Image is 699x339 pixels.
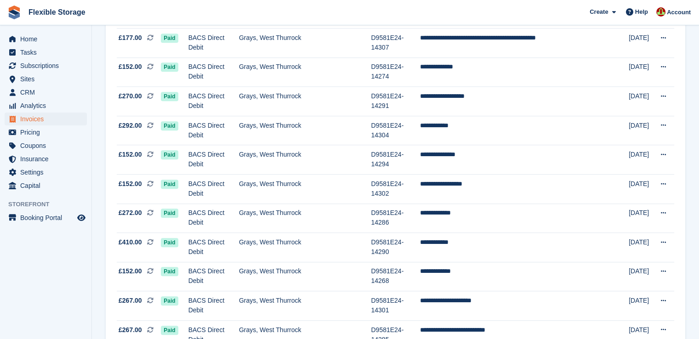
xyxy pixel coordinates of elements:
span: £272.00 [119,208,142,218]
span: £267.00 [119,296,142,305]
a: menu [5,211,87,224]
a: menu [5,126,87,139]
td: [DATE] [629,233,655,262]
span: Paid [161,209,178,218]
span: Storefront [8,200,91,209]
span: Tasks [20,46,75,59]
span: Settings [20,166,75,179]
td: Grays, West Thurrock [239,174,371,203]
span: Paid [161,296,178,305]
span: £152.00 [119,62,142,72]
span: CRM [20,86,75,99]
td: D9581E24-14301 [371,291,420,321]
td: Grays, West Thurrock [239,262,371,291]
td: [DATE] [629,174,655,203]
td: D9581E24-14268 [371,262,420,291]
a: menu [5,139,87,152]
span: Paid [161,238,178,247]
a: menu [5,59,87,72]
td: BACS Direct Debit [188,116,239,145]
a: menu [5,179,87,192]
td: D9581E24-14291 [371,87,420,116]
td: [DATE] [629,262,655,291]
a: menu [5,73,87,85]
td: D9581E24-14290 [371,233,420,262]
td: [DATE] [629,203,655,233]
a: menu [5,46,87,59]
td: BACS Direct Debit [188,57,239,87]
span: £270.00 [119,91,142,101]
span: Paid [161,34,178,43]
span: £152.00 [119,266,142,276]
td: Grays, West Thurrock [239,233,371,262]
span: £152.00 [119,150,142,159]
span: Capital [20,179,75,192]
td: [DATE] [629,28,655,57]
td: [DATE] [629,87,655,116]
td: D9581E24-14286 [371,203,420,233]
img: David Jones [656,7,665,17]
td: D9581E24-14274 [371,57,420,87]
td: [DATE] [629,57,655,87]
span: Home [20,33,75,45]
a: menu [5,86,87,99]
span: Insurance [20,153,75,165]
td: Grays, West Thurrock [239,87,371,116]
span: Paid [161,92,178,101]
span: Account [667,8,691,17]
span: Invoices [20,113,75,125]
td: BACS Direct Debit [188,262,239,291]
span: Paid [161,180,178,189]
td: D9581E24-14304 [371,116,420,145]
span: Paid [161,121,178,130]
span: Paid [161,150,178,159]
td: BACS Direct Debit [188,203,239,233]
a: menu [5,153,87,165]
td: Grays, West Thurrock [239,28,371,57]
span: £152.00 [119,179,142,189]
a: menu [5,166,87,179]
td: [DATE] [629,116,655,145]
img: stora-icon-8386f47178a22dfd0bd8f6a31ec36ba5ce8667c1dd55bd0f319d3a0aa187defe.svg [7,6,21,19]
span: £267.00 [119,325,142,335]
a: menu [5,99,87,112]
a: Flexible Storage [25,5,89,20]
a: menu [5,113,87,125]
td: D9581E24-14294 [371,145,420,175]
span: Paid [161,326,178,335]
td: BACS Direct Debit [188,145,239,175]
a: menu [5,33,87,45]
td: D9581E24-14302 [371,174,420,203]
td: [DATE] [629,291,655,321]
span: Paid [161,62,178,72]
span: Subscriptions [20,59,75,72]
span: Coupons [20,139,75,152]
a: Preview store [76,212,87,223]
td: BACS Direct Debit [188,174,239,203]
span: £292.00 [119,121,142,130]
span: Booking Portal [20,211,75,224]
span: Create [590,7,608,17]
td: Grays, West Thurrock [239,203,371,233]
td: BACS Direct Debit [188,291,239,321]
span: Pricing [20,126,75,139]
td: Grays, West Thurrock [239,291,371,321]
td: Grays, West Thurrock [239,145,371,175]
span: Paid [161,267,178,276]
td: BACS Direct Debit [188,233,239,262]
td: Grays, West Thurrock [239,57,371,87]
span: Sites [20,73,75,85]
span: Analytics [20,99,75,112]
td: [DATE] [629,145,655,175]
td: BACS Direct Debit [188,28,239,57]
td: D9581E24-14307 [371,28,420,57]
td: Grays, West Thurrock [239,116,371,145]
span: £410.00 [119,237,142,247]
span: £177.00 [119,33,142,43]
td: BACS Direct Debit [188,87,239,116]
span: Help [635,7,648,17]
